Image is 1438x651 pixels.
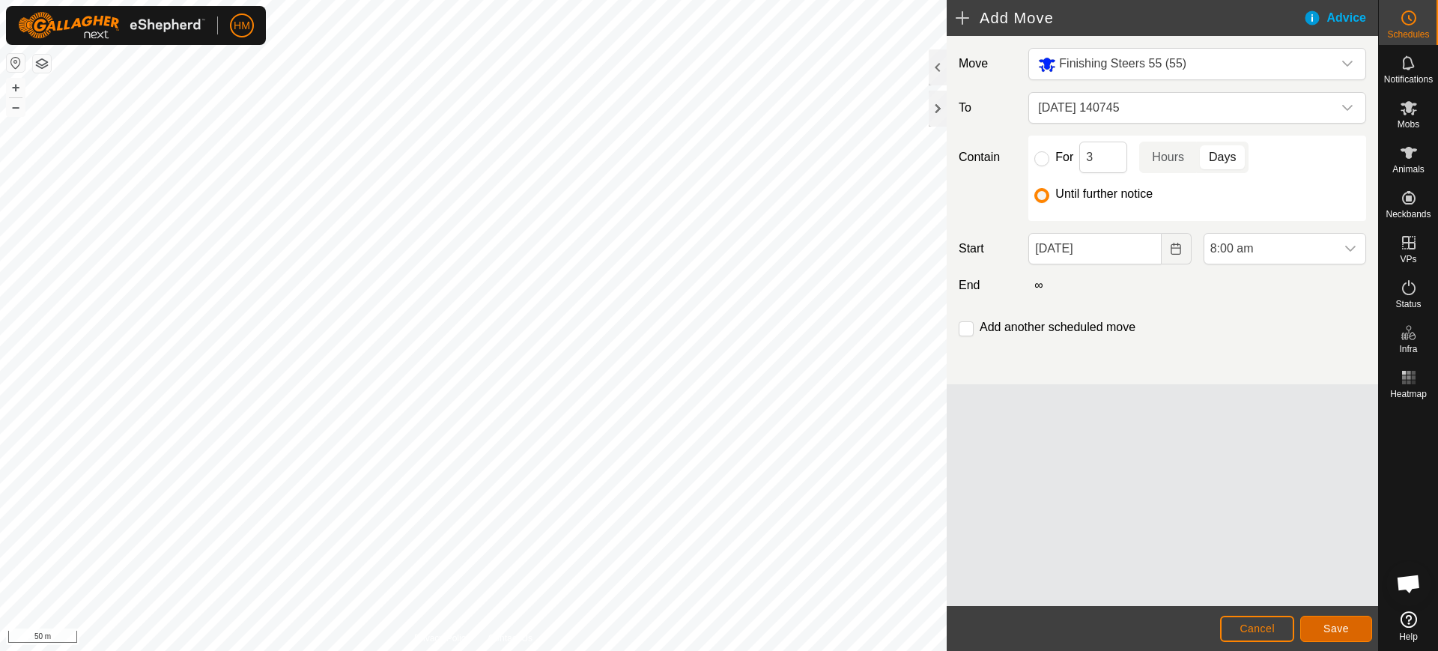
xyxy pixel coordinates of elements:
[234,18,250,34] span: HM
[1399,632,1418,641] span: Help
[1335,234,1365,264] div: dropdown trigger
[7,54,25,72] button: Reset Map
[1300,616,1372,642] button: Save
[1392,165,1425,174] span: Animals
[1204,234,1335,264] span: 8:00 am
[1055,188,1153,200] label: Until further notice
[1387,30,1429,39] span: Schedules
[1390,390,1427,399] span: Heatmap
[953,240,1022,258] label: Start
[18,12,205,39] img: Gallagher Logo
[1399,345,1417,354] span: Infra
[414,632,470,645] a: Privacy Policy
[1303,9,1378,27] div: Advice
[1055,151,1073,163] label: For
[1323,623,1349,635] span: Save
[953,276,1022,294] label: End
[33,55,51,73] button: Map Layers
[7,79,25,97] button: +
[980,321,1135,333] label: Add another scheduled move
[1032,93,1332,123] span: 2025-10-12 140745
[953,48,1022,80] label: Move
[953,92,1022,124] label: To
[1028,279,1049,291] label: ∞
[1209,148,1236,166] span: Days
[1384,75,1433,84] span: Notifications
[1152,148,1184,166] span: Hours
[488,632,533,645] a: Contact Us
[1220,616,1294,642] button: Cancel
[1386,210,1431,219] span: Neckbands
[1386,561,1431,606] div: Open chat
[1398,120,1419,129] span: Mobs
[1032,49,1332,79] span: Finishing Steers 55
[1332,49,1362,79] div: dropdown trigger
[7,98,25,116] button: –
[1162,233,1192,264] button: Choose Date
[953,148,1022,166] label: Contain
[956,9,1303,27] h2: Add Move
[1395,300,1421,309] span: Status
[1059,57,1186,70] span: Finishing Steers 55 (55)
[1400,255,1416,264] span: VPs
[1240,623,1275,635] span: Cancel
[1332,93,1362,123] div: dropdown trigger
[1379,605,1438,647] a: Help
